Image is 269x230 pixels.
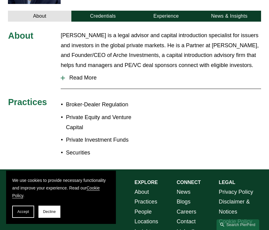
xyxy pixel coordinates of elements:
[61,70,261,86] button: Read More
[12,206,34,218] button: Accept
[38,206,60,218] button: Decline
[71,11,134,22] a: Credentials
[61,30,261,70] p: [PERSON_NAME] is a legal advisor and capital introduction specialist for issuers and investors in...
[12,177,110,200] p: We use cookies to provide necessary functionality and improve your experience. Read our .
[8,31,33,41] span: About
[177,217,195,227] a: Contact
[134,11,198,22] a: Experience
[217,219,259,230] a: Search this site
[198,11,261,22] a: News & Insights
[8,97,47,107] span: Practices
[134,180,158,185] strong: EXPLORE
[65,75,261,81] span: Read More
[134,197,157,207] a: Practices
[43,210,56,214] span: Decline
[177,207,196,217] a: Careers
[17,210,29,214] span: Accept
[12,186,100,198] a: Cookie Policy
[219,180,235,185] strong: LEGAL
[177,187,190,197] a: News
[134,217,158,227] a: Locations
[219,187,253,197] a: Privacy Policy
[134,207,152,217] a: People
[8,11,71,22] a: About
[134,187,149,197] a: About
[66,148,134,158] p: Securities
[6,171,116,224] section: Cookie banner
[66,112,134,132] p: Private Equity and Venture Capital
[66,135,134,145] p: Private Investment Funds
[219,197,261,217] a: Disclaimer & Notices
[219,217,252,227] a: Cookie Policy
[66,100,134,110] p: Broker-Dealer Regulation
[177,180,201,185] strong: CONNECT
[177,197,190,207] a: Blogs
